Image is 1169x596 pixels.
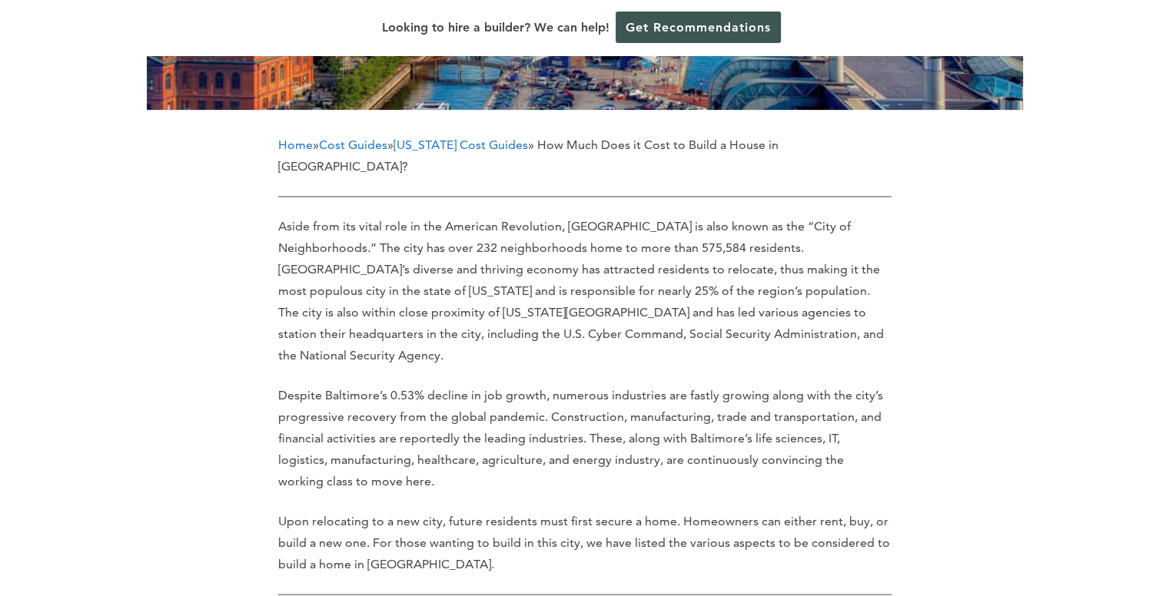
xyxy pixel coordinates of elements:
div: Domain Overview [58,91,138,101]
p: Aside from its vital role in the American Revolution, [GEOGRAPHIC_DATA] is also known as the “Cit... [278,216,892,366]
a: Home [278,137,313,152]
a: Get Recommendations [616,12,781,43]
div: Keywords by Traffic [170,91,259,101]
a: [US_STATE] Cost Guides [394,137,528,152]
a: Cost Guides [319,137,387,152]
img: tab_domain_overview_orange.svg [42,89,54,101]
img: logo_orange.svg [25,25,37,37]
img: website_grey.svg [25,40,37,52]
p: Upon relocating to a new city, future residents must first secure a home. Homeowners can either r... [278,511,892,575]
div: v 4.0.25 [43,25,75,37]
img: tab_keywords_by_traffic_grey.svg [153,89,165,101]
p: » » » How Much Does it Cost to Build a House in [GEOGRAPHIC_DATA]? [278,134,892,177]
p: Despite Baltimore’s 0.53% decline in job growth, numerous industries are fastly growing along wit... [278,385,892,492]
div: Domain: [DOMAIN_NAME] [40,40,169,52]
